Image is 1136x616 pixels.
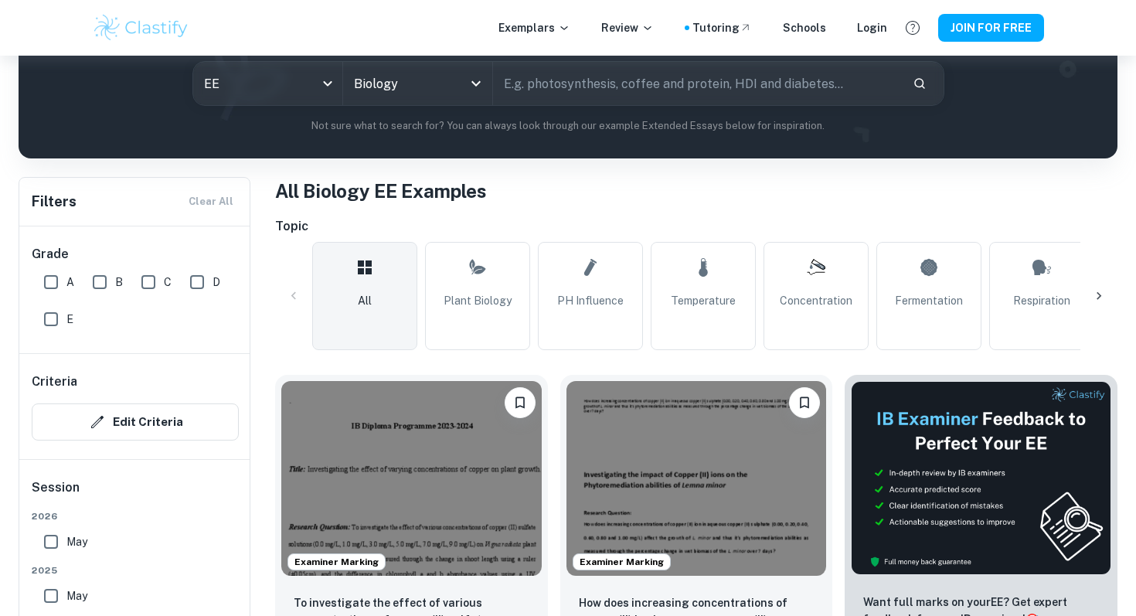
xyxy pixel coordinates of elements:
button: JOIN FOR FREE [938,14,1044,42]
h6: Criteria [32,373,77,391]
button: Edit Criteria [32,403,239,441]
span: A [66,274,74,291]
span: May [66,533,87,550]
p: Not sure what to search for? You can always look through our example Extended Essays below for in... [31,118,1105,134]
img: Clastify logo [92,12,190,43]
span: B [115,274,123,291]
a: Schools [783,19,826,36]
span: Temperature [671,292,736,309]
img: Thumbnail [851,381,1111,575]
span: D [213,274,220,291]
button: Help and Feedback [900,15,926,41]
span: 2025 [32,563,239,577]
h1: All Biology EE Examples [275,177,1117,205]
a: Tutoring [692,19,752,36]
button: Please log in to bookmark exemplars [789,387,820,418]
span: May [66,587,87,604]
h6: Filters [32,191,77,213]
img: Biology EE example thumbnail: How does increasing concentrations of co [566,381,827,576]
a: Login [857,19,887,36]
button: Please log in to bookmark exemplars [505,387,536,418]
h6: Topic [275,217,1117,236]
h6: Session [32,478,239,509]
button: Open [465,73,487,94]
span: Examiner Marking [288,555,385,569]
span: C [164,274,172,291]
span: E [66,311,73,328]
img: Biology EE example thumbnail: To investigate the effect of various con [281,381,542,576]
h6: Grade [32,245,239,264]
p: Exemplars [498,19,570,36]
div: EE [193,62,342,105]
button: Search [906,70,933,97]
span: All [358,292,372,309]
span: 2026 [32,509,239,523]
input: E.g. photosynthesis, coffee and protein, HDI and diabetes... [493,62,900,105]
span: Plant Biology [444,292,512,309]
span: Examiner Marking [573,555,670,569]
span: Respiration [1013,292,1070,309]
span: Fermentation [895,292,963,309]
span: Concentration [780,292,852,309]
p: Review [601,19,654,36]
span: pH Influence [557,292,624,309]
